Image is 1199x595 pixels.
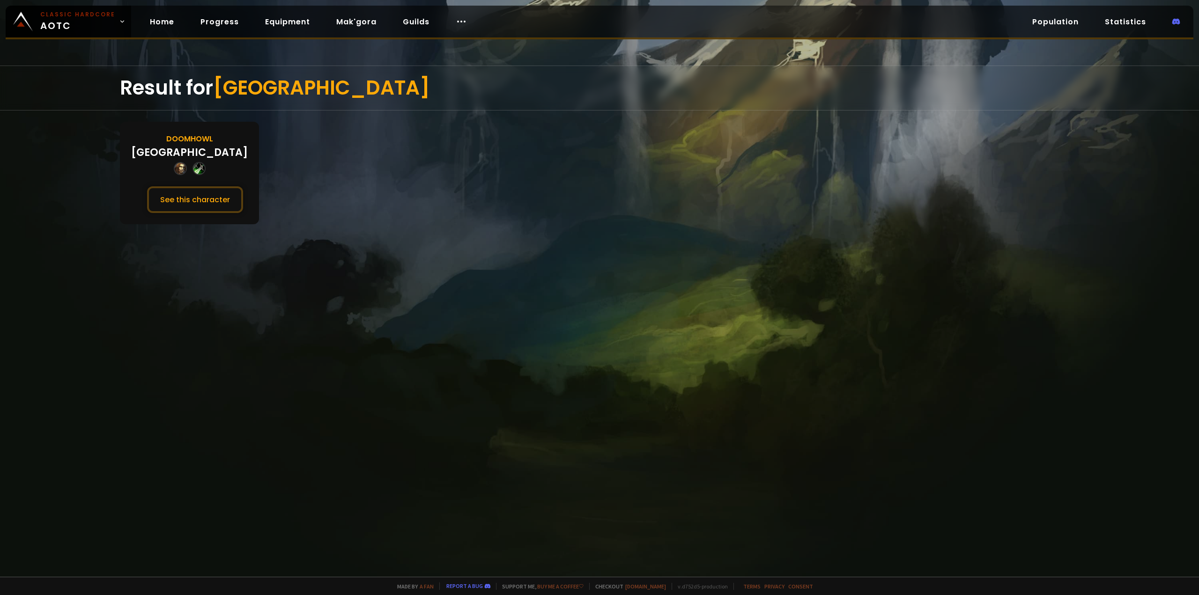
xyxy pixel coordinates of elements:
[329,12,384,31] a: Mak'gora
[537,583,584,590] a: Buy me a coffee
[40,10,115,19] small: Classic Hardcore
[6,6,131,37] a: Classic HardcoreAOTC
[420,583,434,590] a: a fan
[446,582,483,589] a: Report a bug
[788,583,813,590] a: Consent
[1025,12,1086,31] a: Population
[142,12,182,31] a: Home
[131,145,248,160] div: [GEOGRAPHIC_DATA]
[120,66,1079,110] div: Result for
[40,10,115,33] span: AOTC
[193,12,246,31] a: Progress
[672,583,728,590] span: v. d752d5 - production
[395,12,437,31] a: Guilds
[743,583,761,590] a: Terms
[625,583,666,590] a: [DOMAIN_NAME]
[1097,12,1154,31] a: Statistics
[496,583,584,590] span: Support me,
[166,133,213,145] div: Doomhowl
[213,74,430,102] span: [GEOGRAPHIC_DATA]
[258,12,318,31] a: Equipment
[392,583,434,590] span: Made by
[589,583,666,590] span: Checkout
[764,583,785,590] a: Privacy
[147,186,243,213] button: See this character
